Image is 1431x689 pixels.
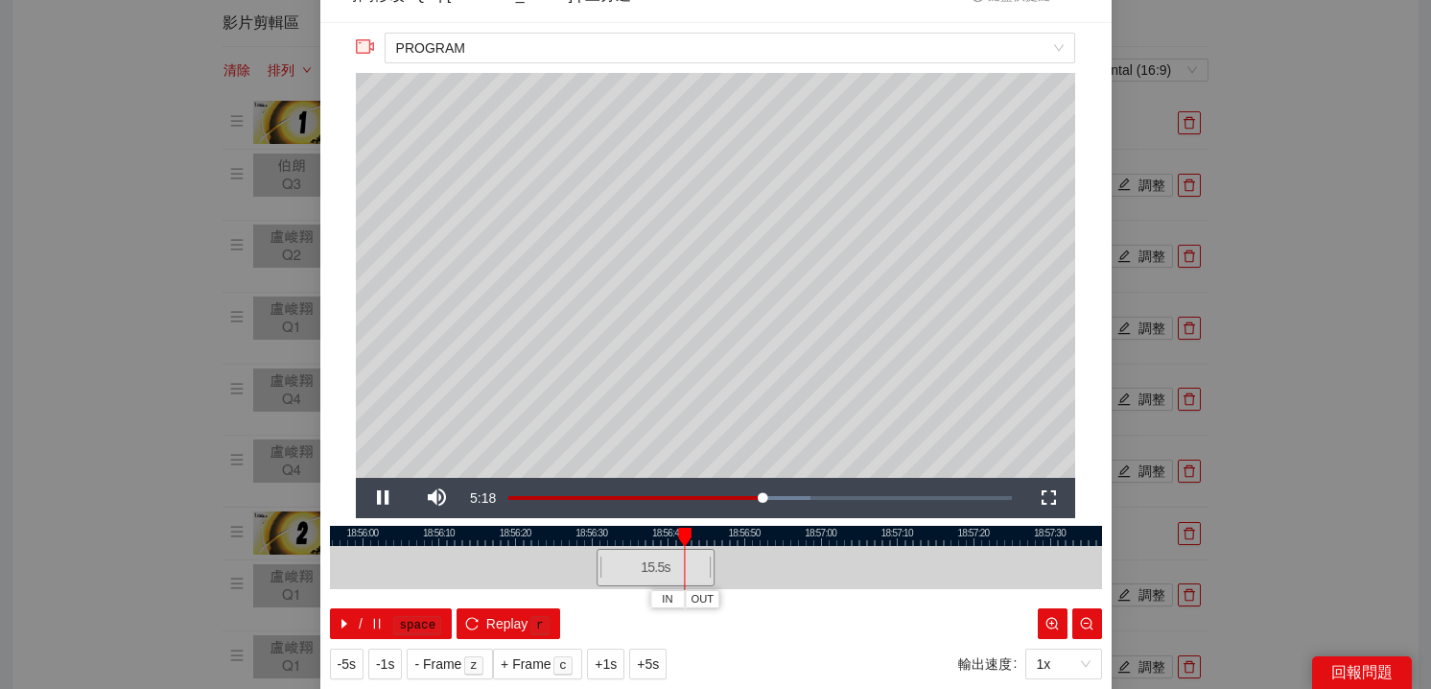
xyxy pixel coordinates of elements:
span: +1s [595,653,617,675]
span: 5:18 [470,490,496,506]
span: reload [465,617,479,632]
div: Progress Bar [508,496,1012,500]
div: 15.5 s [597,549,715,586]
button: zoom-out [1072,608,1102,639]
div: Video Player [356,73,1075,478]
span: caret-right [338,617,351,632]
button: + Framec [493,649,582,679]
span: / [359,613,363,634]
span: zoom-in [1045,617,1059,632]
button: caret-right/pausespace [330,608,453,639]
button: Fullscreen [1021,478,1075,518]
kbd: r [530,616,550,635]
button: OUT [685,590,719,608]
span: - Frame [414,653,461,675]
label: 輸出速度 [958,649,1025,679]
span: OUT [692,591,715,608]
span: zoom-out [1080,617,1093,632]
kbd: space [393,616,441,635]
span: +5s [637,653,659,675]
button: Pause [356,478,410,518]
button: +5s [629,649,667,679]
button: zoom-in [1038,608,1067,639]
span: IN [662,591,672,608]
button: -5s [330,649,364,679]
kbd: c [553,656,573,676]
kbd: z [464,656,483,676]
span: + Frame [501,653,551,675]
span: 1x [1037,650,1091,678]
span: pause [370,617,384,632]
div: 回報問題 [1312,656,1412,689]
span: Replay [486,613,528,634]
span: PROGRAM [396,34,1064,62]
span: video-camera [356,37,375,57]
span: -5s [338,653,356,675]
button: Mute [410,478,463,518]
button: - Framez [407,649,493,679]
button: IN [650,590,685,608]
button: -1s [368,649,402,679]
span: -1s [376,653,394,675]
button: reloadReplayr [457,608,559,639]
button: +1s [587,649,624,679]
